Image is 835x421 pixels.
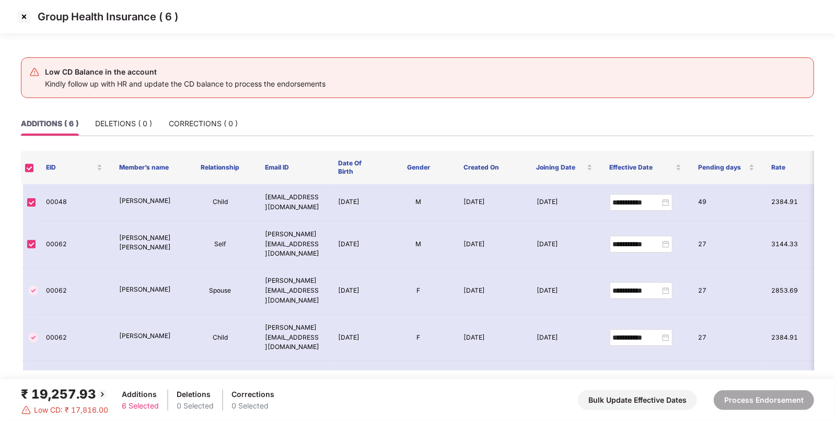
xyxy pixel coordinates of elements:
[184,361,257,408] td: Mother
[698,163,747,172] span: Pending days
[382,184,455,221] td: M
[119,233,176,253] p: [PERSON_NAME] [PERSON_NAME]
[330,361,382,408] td: [DATE]
[34,404,108,416] span: Low CD: ₹ 17,816.00
[95,118,152,129] div: DELETIONS ( 0 )
[45,78,326,90] div: Kindly follow up with HR and update the CD balance to process the endorsements
[38,315,111,362] td: 00062
[45,66,326,78] div: Low CD Balance in the account
[21,405,31,415] img: svg+xml;base64,PHN2ZyBpZD0iRGFuZ2VyLTMyeDMyIiB4bWxucz0iaHR0cDovL3d3dy53My5vcmcvMjAwMC9zdmciIHdpZH...
[528,268,601,315] td: [DATE]
[528,151,601,184] th: Joining Date
[231,389,274,400] div: Corrections
[122,389,159,400] div: Additions
[122,400,159,412] div: 6 Selected
[119,196,176,206] p: [PERSON_NAME]
[528,315,601,362] td: [DATE]
[184,184,257,221] td: Child
[184,315,257,362] td: Child
[382,361,455,408] td: F
[231,400,274,412] div: 0 Selected
[257,151,330,184] th: Email ID
[21,118,78,129] div: ADDITIONS ( 6 )
[528,184,601,221] td: [DATE]
[119,285,176,295] p: [PERSON_NAME]
[690,315,763,362] td: 27
[330,221,382,268] td: [DATE]
[38,361,111,408] td: 00062
[21,384,109,404] div: ₹ 19,257.93
[38,10,178,23] p: Group Health Insurance ( 6 )
[38,184,111,221] td: 00048
[46,163,95,172] span: EID
[169,118,238,129] div: CORRECTIONS ( 0 )
[257,315,330,362] td: [PERSON_NAME][EMAIL_ADDRESS][DOMAIN_NAME]
[330,268,382,315] td: [DATE]
[382,315,455,362] td: F
[38,221,111,268] td: 00062
[96,388,109,401] img: svg+xml;base64,PHN2ZyBpZD0iQmFjay0yMHgyMCIgeG1sbnM9Imh0dHA6Ly93d3cudzMub3JnLzIwMDAvc3ZnIiB3aWR0aD...
[714,390,814,410] button: Process Endorsement
[455,184,528,221] td: [DATE]
[257,361,330,408] td: [PERSON_NAME][EMAIL_ADDRESS][DOMAIN_NAME]
[690,361,763,408] td: 27
[16,8,32,25] img: svg+xml;base64,PHN2ZyBpZD0iQ3Jvc3MtMzJ4MzIiIHhtbG5zPSJodHRwOi8vd3d3LnczLm9yZy8yMDAwL3N2ZyIgd2lkdG...
[601,151,690,184] th: Effective Date
[537,163,585,172] span: Joining Date
[690,184,763,221] td: 49
[257,221,330,268] td: [PERSON_NAME][EMAIL_ADDRESS][DOMAIN_NAME]
[609,163,674,172] span: Effective Date
[382,221,455,268] td: M
[29,67,40,77] img: svg+xml;base64,PHN2ZyB4bWxucz0iaHR0cDovL3d3dy53My5vcmcvMjAwMC9zdmciIHdpZHRoPSIyNCIgaGVpZ2h0PSIyNC...
[330,184,382,221] td: [DATE]
[27,284,40,297] img: svg+xml;base64,PHN2ZyBpZD0iVGljay0zMngzMiIgeG1sbnM9Imh0dHA6Ly93d3cudzMub3JnLzIwMDAvc3ZnIiB3aWR0aD...
[119,331,176,341] p: [PERSON_NAME]
[455,268,528,315] td: [DATE]
[177,400,214,412] div: 0 Selected
[578,390,697,410] button: Bulk Update Effective Dates
[184,151,257,184] th: Relationship
[257,268,330,315] td: [PERSON_NAME][EMAIL_ADDRESS][DOMAIN_NAME]
[690,151,763,184] th: Pending days
[184,221,257,268] td: Self
[528,221,601,268] td: [DATE]
[38,268,111,315] td: 00062
[690,221,763,268] td: 27
[330,151,382,184] th: Date Of Birth
[382,151,455,184] th: Gender
[257,184,330,221] td: [EMAIL_ADDRESS][DOMAIN_NAME]
[455,361,528,408] td: [DATE]
[184,268,257,315] td: Spouse
[38,151,111,184] th: EID
[455,315,528,362] td: [DATE]
[382,268,455,315] td: F
[177,389,214,400] div: Deletions
[455,221,528,268] td: [DATE]
[111,151,184,184] th: Member’s name
[690,268,763,315] td: 27
[528,361,601,408] td: [DATE]
[330,315,382,362] td: [DATE]
[27,331,40,344] img: svg+xml;base64,PHN2ZyBpZD0iVGljay0zMngzMiIgeG1sbnM9Imh0dHA6Ly93d3cudzMub3JnLzIwMDAvc3ZnIiB3aWR0aD...
[455,151,528,184] th: Created On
